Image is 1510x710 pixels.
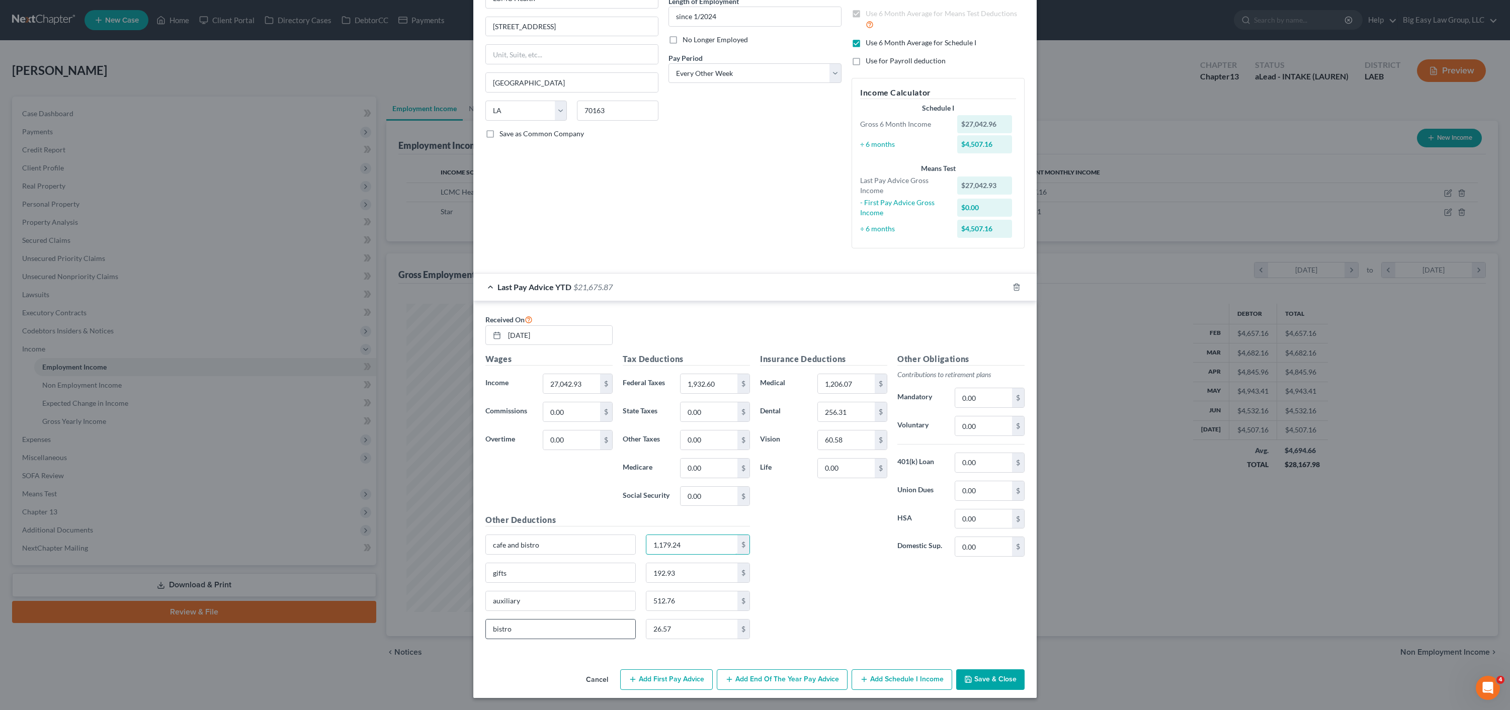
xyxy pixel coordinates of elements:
[737,374,749,393] div: $
[1012,453,1024,472] div: $
[866,38,976,47] span: Use 6 Month Average for Schedule I
[618,430,675,450] label: Other Taxes
[855,224,952,234] div: ÷ 6 months
[681,487,737,506] input: 0.00
[543,402,600,421] input: 0.00
[577,101,658,121] input: Enter zip...
[486,591,635,610] input: Specify...
[737,459,749,478] div: $
[497,282,571,292] span: Last Pay Advice YTD
[669,7,841,26] input: ex: 2 years
[957,176,1013,195] div: $27,042.93
[737,430,749,450] div: $
[485,313,533,325] label: Received On
[1012,416,1024,435] div: $
[897,370,1025,380] p: Contributions to retirement plans
[875,430,887,450] div: $
[618,374,675,394] label: Federal Taxes
[755,402,812,422] label: Dental
[818,374,875,393] input: 0.00
[737,402,749,421] div: $
[573,282,613,292] span: $21,675.87
[646,619,738,639] input: 0.00
[480,402,538,422] label: Commissions
[860,86,1016,99] h5: Income Calculator
[955,537,1012,556] input: 0.00
[485,353,613,366] h5: Wages
[618,402,675,422] label: State Taxes
[818,402,875,421] input: 0.00
[486,619,635,639] input: Specify...
[646,535,738,554] input: 0.00
[852,669,952,690] button: Add Schedule I Income
[600,402,612,421] div: $
[681,430,737,450] input: 0.00
[855,175,952,196] div: Last Pay Advice Gross Income
[717,669,848,690] button: Add End of the Year Pay Advice
[897,353,1025,366] h5: Other Obligations
[892,481,950,501] label: Union Dues
[818,430,875,450] input: 0.00
[1496,676,1504,684] span: 4
[486,535,635,554] input: Specify...
[855,119,952,129] div: Gross 6 Month Income
[875,374,887,393] div: $
[957,199,1013,217] div: $0.00
[505,326,612,345] input: MM/DD/YYYY
[957,220,1013,238] div: $4,507.16
[956,669,1025,690] button: Save & Close
[855,139,952,149] div: ÷ 6 months
[600,430,612,450] div: $
[618,458,675,478] label: Medicare
[485,514,750,526] h5: Other Deductions
[737,619,749,639] div: $
[957,115,1013,133] div: $27,042.96
[486,17,658,36] input: Enter address...
[499,129,584,138] span: Save as Common Company
[543,430,600,450] input: 0.00
[618,486,675,506] label: Social Security
[957,135,1013,153] div: $4,507.16
[875,459,887,478] div: $
[892,416,950,436] label: Voluntary
[683,35,748,44] span: No Longer Employed
[955,481,1012,500] input: 0.00
[646,563,738,582] input: 0.00
[737,563,749,582] div: $
[578,670,616,690] button: Cancel
[620,669,713,690] button: Add First Pay Advice
[681,374,737,393] input: 0.00
[892,509,950,529] label: HSA
[892,453,950,473] label: 401(k) Loan
[955,388,1012,407] input: 0.00
[668,54,703,62] span: Pay Period
[646,591,738,610] input: 0.00
[486,73,658,92] input: Enter city...
[760,353,887,366] h5: Insurance Deductions
[737,591,749,610] div: $
[955,453,1012,472] input: 0.00
[681,402,737,421] input: 0.00
[875,402,887,421] div: $
[955,509,1012,528] input: 0.00
[866,9,1017,18] span: Use 6 Month Average for Means Test Deductions
[892,537,950,557] label: Domestic Sup.
[755,374,812,394] label: Medical
[1012,537,1024,556] div: $
[543,374,600,393] input: 0.00
[855,198,952,218] div: - First Pay Advice Gross Income
[1476,676,1500,700] iframe: Intercom live chat
[486,563,635,582] input: Specify...
[737,535,749,554] div: $
[860,103,1016,113] div: Schedule I
[755,458,812,478] label: Life
[681,459,737,478] input: 0.00
[860,163,1016,173] div: Means Test
[600,374,612,393] div: $
[1012,388,1024,407] div: $
[1012,481,1024,500] div: $
[892,388,950,408] label: Mandatory
[737,487,749,506] div: $
[480,430,538,450] label: Overtime
[1012,509,1024,528] div: $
